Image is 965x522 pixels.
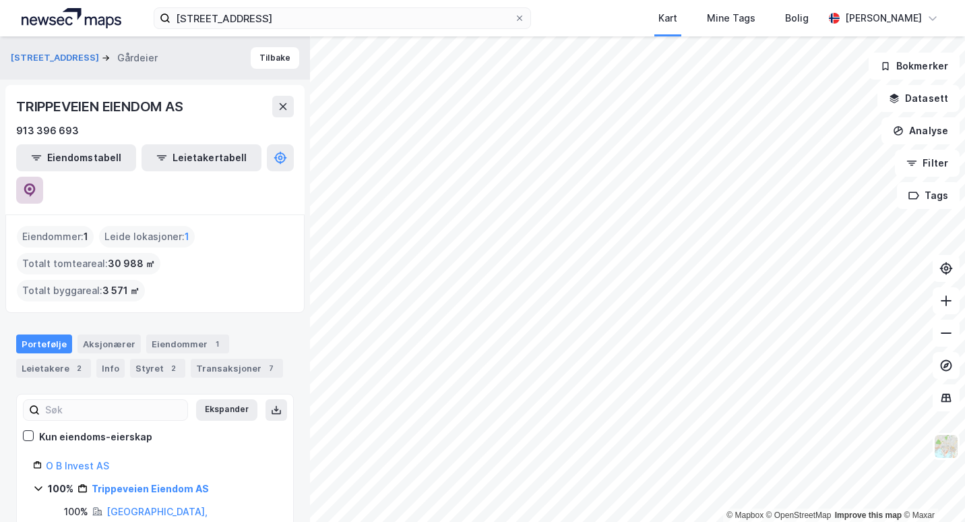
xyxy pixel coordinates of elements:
[785,10,809,26] div: Bolig
[17,253,160,274] div: Totalt tomteareal :
[146,335,229,353] div: Eiendommer
[84,229,88,245] span: 1
[869,53,960,80] button: Bokmerker
[64,504,88,520] div: 100%
[877,85,960,112] button: Datasett
[16,123,79,139] div: 913 396 693
[22,8,121,28] img: logo.a4113a55bc3d86da70a041830d287a7e.svg
[191,359,283,378] div: Transaksjoner
[11,51,102,65] button: [STREET_ADDRESS]
[766,511,832,520] a: OpenStreetMap
[898,457,965,522] iframe: Chat Widget
[17,280,145,301] div: Totalt byggareal :
[16,335,72,353] div: Portefølje
[881,117,960,144] button: Analyse
[251,47,299,69] button: Tilbake
[16,144,136,171] button: Eiendomstabell
[17,226,94,248] div: Eiendommer :
[99,226,195,248] div: Leide lokasjoner :
[72,361,86,375] div: 2
[170,8,514,28] input: Søk på adresse, matrikkel, gårdeiere, leietakere eller personer
[40,400,187,420] input: Søk
[142,144,261,171] button: Leietakertabell
[185,229,189,245] span: 1
[16,96,186,117] div: TRIPPEVEIEN EIENDOM AS
[102,283,139,299] span: 3 571 ㎡
[16,359,91,378] div: Leietakere
[166,361,180,375] div: 2
[108,256,155,272] span: 30 988 ㎡
[96,359,125,378] div: Info
[39,429,152,445] div: Kun eiendoms-eierskap
[726,511,764,520] a: Mapbox
[895,150,960,177] button: Filter
[117,50,158,66] div: Gårdeier
[933,434,959,459] img: Z
[845,10,922,26] div: [PERSON_NAME]
[46,460,109,471] a: O B Invest AS
[77,335,141,353] div: Aksjonærer
[196,399,257,421] button: Ekspander
[897,182,960,209] button: Tags
[130,359,185,378] div: Styret
[92,483,209,494] a: Trippeveien Eiendom AS
[210,337,224,351] div: 1
[48,481,73,497] div: 100%
[707,10,755,26] div: Mine Tags
[658,10,677,26] div: Kart
[264,361,278,375] div: 7
[835,511,902,520] a: Improve this map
